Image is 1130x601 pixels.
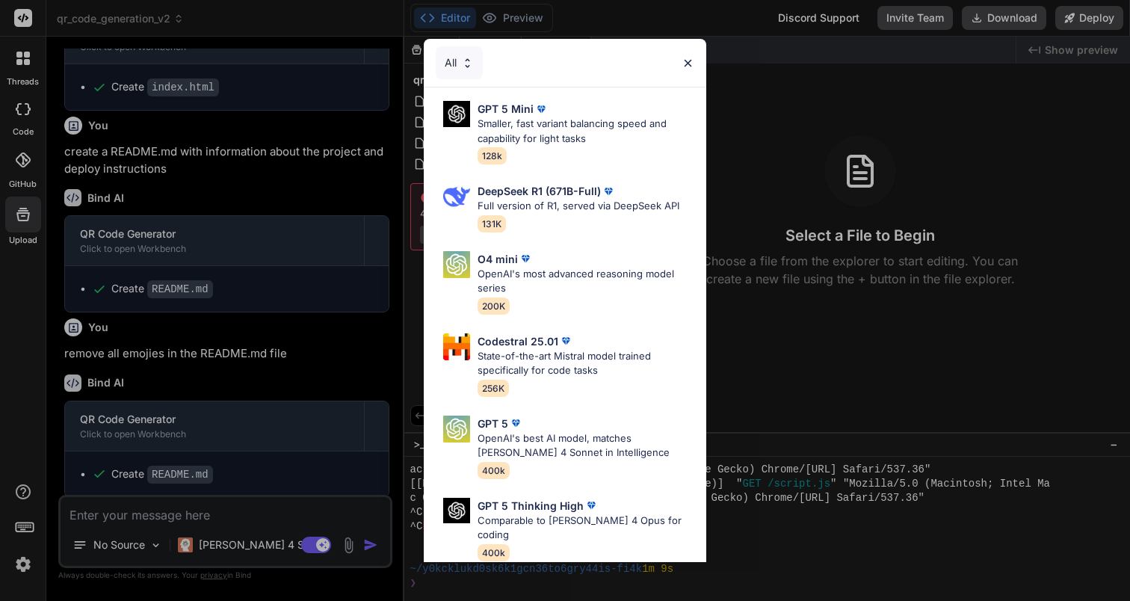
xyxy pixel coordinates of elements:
span: 400k [478,544,510,561]
img: premium [508,416,523,431]
img: premium [534,102,549,117]
img: premium [558,333,573,348]
span: 131K [478,215,506,232]
p: Comparable to [PERSON_NAME] 4 Opus for coding [478,514,694,543]
div: All [436,46,483,79]
img: premium [518,251,533,266]
span: 128k [478,147,507,164]
p: OpenAI's best AI model, matches [PERSON_NAME] 4 Sonnet in Intelligence [478,431,694,460]
img: Pick Models [443,183,470,210]
img: close [682,57,694,70]
img: premium [584,498,599,513]
p: DeepSeek R1 (671B-Full) [478,183,601,199]
p: GPT 5 [478,416,508,431]
span: 400k [478,462,510,479]
img: Pick Models [461,57,474,70]
img: Pick Models [443,251,470,278]
img: Pick Models [443,416,470,443]
p: O4 mini [478,251,518,267]
span: 200K [478,298,510,315]
span: 256K [478,380,509,397]
p: Smaller, fast variant balancing speed and capability for light tasks [478,117,694,146]
img: Pick Models [443,498,470,524]
img: Pick Models [443,333,470,360]
p: Codestral 25.01 [478,333,558,349]
p: GPT 5 Thinking High [478,498,584,514]
img: premium [601,184,616,199]
p: GPT 5 Mini [478,101,534,117]
p: State-of-the-art Mistral model trained specifically for code tasks [478,349,694,378]
p: Full version of R1, served via DeepSeek API [478,199,679,214]
p: OpenAI's most advanced reasoning model series [478,267,694,296]
img: Pick Models [443,101,470,127]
